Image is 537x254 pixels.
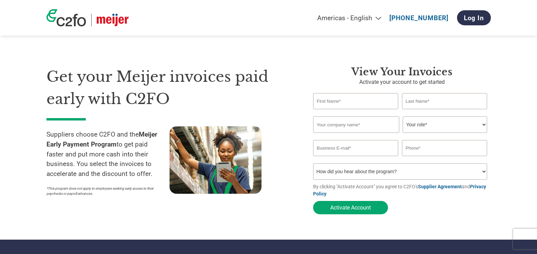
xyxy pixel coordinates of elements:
[402,140,487,156] input: Phone*
[403,116,487,133] select: Title/Role
[313,184,486,196] a: Privacy Policy
[46,130,157,148] strong: Meijer Early Payment Program
[46,66,293,110] h1: Get your Meijer invoices paid early with C2FO
[313,93,399,109] input: First Name*
[313,110,399,114] div: Invalid first name or first name is too long
[313,201,388,214] button: Activate Account
[457,10,491,25] a: Log In
[170,126,261,194] img: supply chain worker
[313,157,399,161] div: Inavlid Email Address
[313,140,399,156] input: Invalid Email format
[313,183,491,198] p: By clicking "Activate Account" you agree to C2FO's and
[418,184,462,189] a: Supplier Agreement
[46,130,170,179] p: Suppliers choose C2FO and the to get paid faster and put more cash into their business. You selec...
[313,134,487,137] div: Invalid company name or company name is too long
[46,186,163,196] p: *This program does not apply to employees seeking early access to their paychecks or payroll adva...
[313,78,491,86] p: Activate your account to get started
[97,14,129,26] img: Meijer
[313,66,491,78] h3: View Your Invoices
[402,93,487,109] input: Last Name*
[46,9,86,26] img: c2fo logo
[402,110,487,114] div: Invalid last name or last name is too long
[389,14,448,22] a: [PHONE_NUMBER]
[313,116,399,133] input: Your company name*
[402,157,487,161] div: Inavlid Phone Number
